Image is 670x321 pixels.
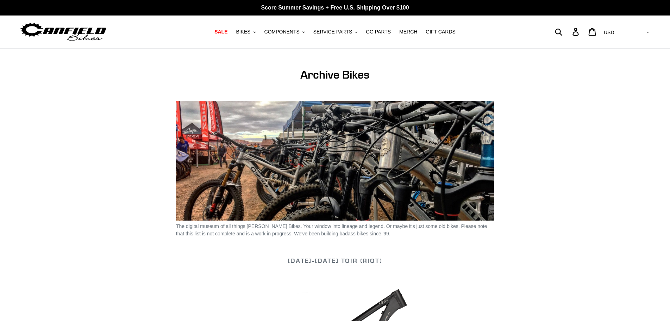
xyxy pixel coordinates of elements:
[310,27,361,37] button: SERVICE PARTS
[264,29,300,35] span: COMPONENTS
[176,101,494,221] img: Canfield-Bikes-Demo.jpg
[211,27,231,37] a: SALE
[559,24,577,39] input: Search
[232,27,259,37] button: BIKES
[176,223,494,237] p: The digital museum of all things [PERSON_NAME] Bikes. Your window into lineage and legend. Or may...
[399,29,417,35] span: MERCH
[214,29,227,35] span: SALE
[366,29,391,35] span: GG PARTS
[19,21,107,43] img: Canfield Bikes
[176,68,494,81] h1: Archive Bikes
[362,27,394,37] a: GG PARTS
[426,29,456,35] span: GIFT CARDS
[288,257,382,265] a: [DATE]-[DATE] Toir (Riot)
[261,27,308,37] button: COMPONENTS
[422,27,459,37] a: GIFT CARDS
[313,29,352,35] span: SERVICE PARTS
[236,29,250,35] span: BIKES
[396,27,421,37] a: MERCH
